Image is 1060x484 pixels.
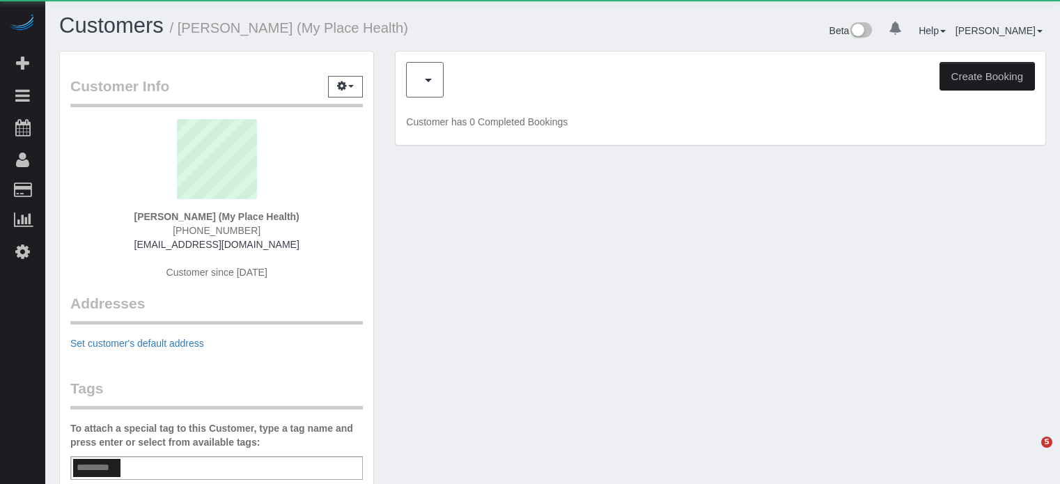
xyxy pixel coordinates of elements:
img: Automaid Logo [8,14,36,33]
a: Customers [59,13,164,38]
span: [PHONE_NUMBER] [173,225,260,236]
a: Help [919,25,946,36]
a: [PERSON_NAME] [956,25,1043,36]
p: Customer has 0 Completed Bookings [406,115,1035,129]
legend: Tags [70,378,363,409]
legend: Customer Info [70,76,363,107]
small: / [PERSON_NAME] (My Place Health) [170,20,408,36]
label: To attach a special tag to this Customer, type a tag name and press enter or select from availabl... [70,421,363,449]
button: Create Booking [940,62,1035,91]
a: [EMAIL_ADDRESS][DOMAIN_NAME] [134,239,299,250]
span: 5 [1041,437,1052,448]
img: New interface [849,22,872,40]
a: Beta [829,25,873,36]
strong: [PERSON_NAME] (My Place Health) [134,211,299,222]
span: Customer since [DATE] [166,267,267,278]
iframe: Intercom live chat [1013,437,1046,470]
a: Set customer's default address [70,338,204,349]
